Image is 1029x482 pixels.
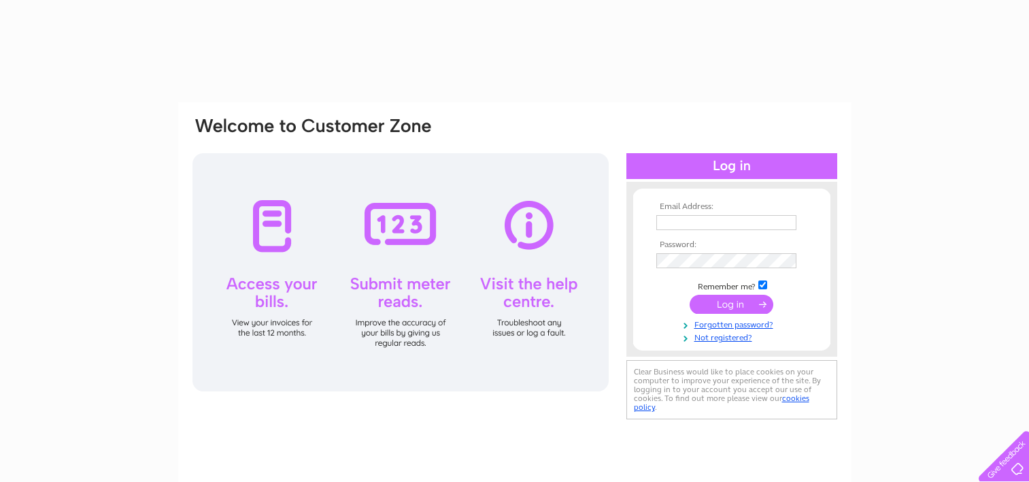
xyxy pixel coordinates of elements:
[690,295,773,314] input: Submit
[656,317,811,330] a: Forgotten password?
[656,330,811,343] a: Not registered?
[634,393,809,412] a: cookies policy
[626,360,837,419] div: Clear Business would like to place cookies on your computer to improve your experience of the sit...
[653,202,811,212] th: Email Address:
[653,240,811,250] th: Password:
[653,278,811,292] td: Remember me?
